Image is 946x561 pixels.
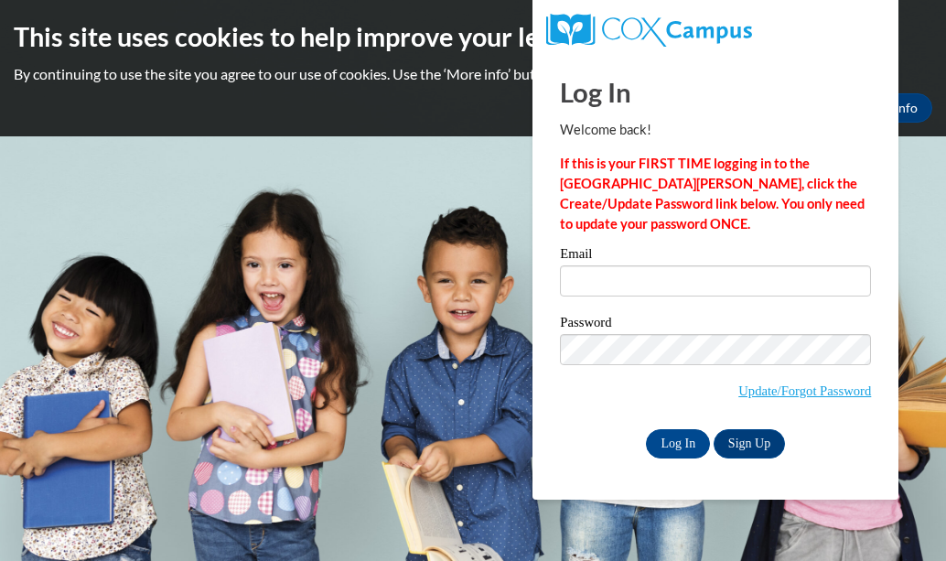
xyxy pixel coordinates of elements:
[560,120,871,140] p: Welcome back!
[560,247,871,265] label: Email
[646,429,710,459] input: Log In
[546,14,751,47] img: COX Campus
[560,156,865,232] strong: If this is your FIRST TIME logging in to the [GEOGRAPHIC_DATA][PERSON_NAME], click the Create/Upd...
[560,316,871,334] label: Password
[560,73,871,111] h1: Log In
[14,18,932,55] h2: This site uses cookies to help improve your learning experience.
[714,429,785,459] a: Sign Up
[738,383,871,398] a: Update/Forgot Password
[14,64,932,84] p: By continuing to use the site you agree to our use of cookies. Use the ‘More info’ button to read...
